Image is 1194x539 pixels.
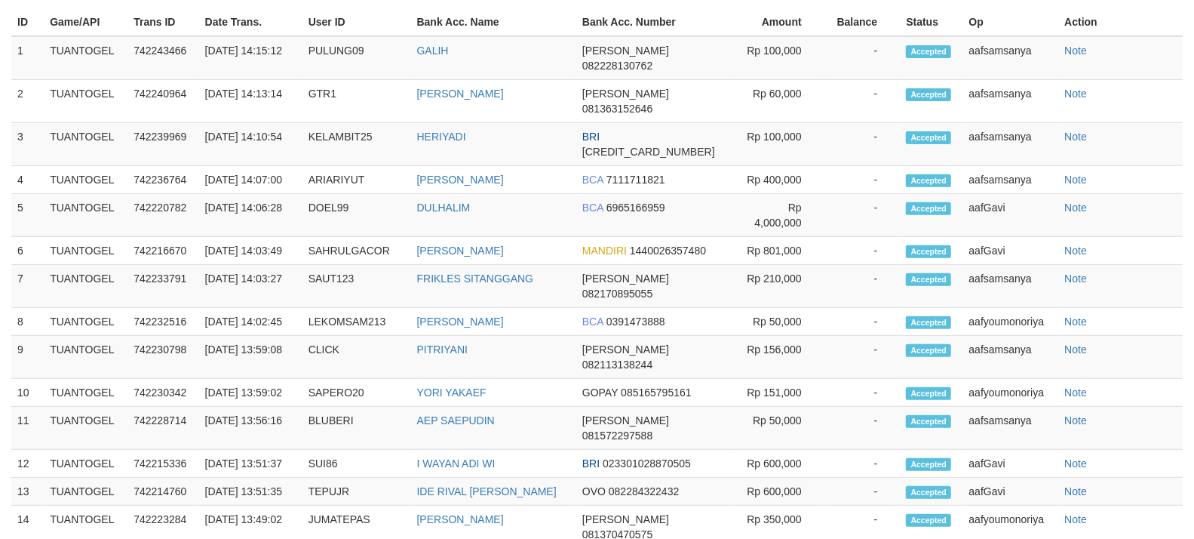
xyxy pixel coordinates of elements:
[735,80,824,123] td: Rp 60,000
[963,36,1059,80] td: aafsamsanya
[302,166,411,194] td: ARIARIYUT
[1064,174,1087,186] a: Note
[735,8,824,36] th: Amount
[582,387,618,399] span: GOPAY
[11,265,44,308] td: 7
[417,273,534,285] a: FRIKLES SITANGGANG
[44,379,127,407] td: TUANTOGEL
[906,174,951,187] span: Accepted
[44,450,127,478] td: TUANTOGEL
[302,450,411,478] td: SUI86
[127,8,198,36] th: Trans ID
[824,407,901,450] td: -
[1064,343,1087,356] a: Note
[11,36,44,80] td: 1
[11,80,44,123] td: 2
[1064,245,1087,257] a: Note
[44,80,127,123] td: TUANTOGEL
[906,45,951,58] span: Accepted
[44,478,127,506] td: TUANTOGEL
[417,485,557,497] a: IDE RIVAL [PERSON_NAME]
[603,457,691,470] span: 023301028870505
[302,379,411,407] td: SAPERO20
[963,265,1059,308] td: aafsamsanya
[417,202,471,214] a: DULHALIM
[302,8,411,36] th: User ID
[906,514,951,527] span: Accepted
[127,194,198,237] td: 742220782
[199,308,302,336] td: [DATE] 14:02:45
[411,8,576,36] th: Bank Acc. Name
[44,308,127,336] td: TUANTOGEL
[199,8,302,36] th: Date Trans.
[963,237,1059,265] td: aafGavi
[609,485,679,497] span: 082284322432
[582,103,652,115] span: 081363152646
[44,265,127,308] td: TUANTOGEL
[11,478,44,506] td: 13
[417,414,495,427] a: AEP SAEPUDIN
[1064,88,1087,100] a: Note
[906,316,951,329] span: Accepted
[963,194,1059,237] td: aafGavi
[44,8,127,36] th: Game/API
[1058,8,1183,36] th: Action
[11,308,44,336] td: 8
[824,336,901,379] td: -
[963,450,1059,478] td: aafGavi
[963,80,1059,123] td: aafsamsanya
[824,450,901,478] td: -
[302,36,411,80] td: PULUNG09
[582,288,652,300] span: 082170895055
[735,450,824,478] td: Rp 600,000
[582,485,606,497] span: OVO
[824,478,901,506] td: -
[582,316,603,328] span: BCA
[11,379,44,407] td: 10
[1064,273,1087,285] a: Note
[302,123,411,166] td: KELAMBIT25
[199,379,302,407] td: [DATE] 13:59:02
[1064,131,1087,143] a: Note
[735,265,824,308] td: Rp 210,000
[582,273,669,285] span: [PERSON_NAME]
[824,80,901,123] td: -
[582,202,603,214] span: BCA
[199,478,302,506] td: [DATE] 13:51:35
[199,123,302,166] td: [DATE] 14:10:54
[735,237,824,265] td: Rp 801,000
[11,194,44,237] td: 5
[302,265,411,308] td: SAUT123
[824,379,901,407] td: -
[1064,457,1087,470] a: Note
[621,387,691,399] span: 085165795161
[963,308,1059,336] td: aafyoumonoriya
[824,265,901,308] td: -
[44,166,127,194] td: TUANTOGEL
[11,407,44,450] td: 11
[582,245,627,257] span: MANDIRI
[11,166,44,194] td: 4
[582,174,603,186] span: BCA
[127,237,198,265] td: 742216670
[735,379,824,407] td: Rp 151,000
[417,316,504,328] a: [PERSON_NAME]
[1064,485,1087,497] a: Note
[199,80,302,123] td: [DATE] 14:13:14
[44,336,127,379] td: TUANTOGEL
[302,336,411,379] td: CLICK
[44,237,127,265] td: TUANTOGEL
[302,237,411,265] td: SAHRULGACOR
[824,237,901,265] td: -
[1064,316,1087,328] a: Note
[127,265,198,308] td: 742233791
[127,123,198,166] td: 742239969
[302,80,411,123] td: GTR1
[127,407,198,450] td: 742228714
[199,36,302,80] td: [DATE] 14:15:12
[582,146,715,158] span: [CREDIT_CARD_NUMBER]
[199,194,302,237] td: [DATE] 14:06:28
[906,415,951,428] span: Accepted
[44,194,127,237] td: TUANTOGEL
[735,308,824,336] td: Rp 50,000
